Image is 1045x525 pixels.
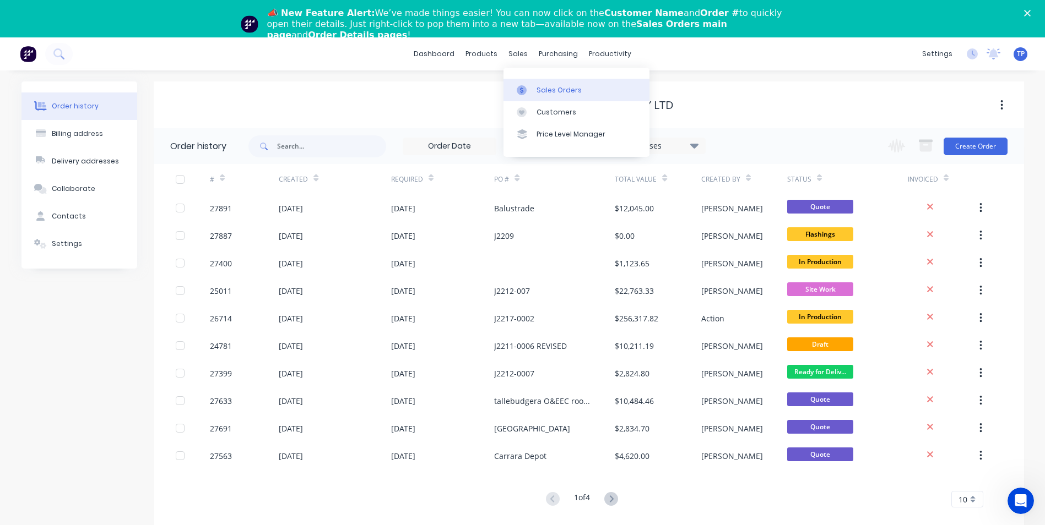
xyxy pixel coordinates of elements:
div: purchasing [533,46,583,62]
div: [GEOGRAPHIC_DATA] [494,423,570,434]
input: Search... [277,135,386,157]
div: Required [391,164,495,194]
a: Customers [503,101,649,123]
div: Status [787,174,811,184]
div: Settings [52,239,82,249]
div: J2212-0007 [494,368,534,379]
div: [DATE] [279,258,303,269]
div: $10,484.46 [615,395,654,407]
div: 27563 [210,450,232,462]
div: Action [701,313,724,324]
button: Contacts [21,203,137,230]
div: [DATE] [279,340,303,352]
div: Billing address [52,129,103,139]
div: 1 of 4 [574,491,590,507]
div: [PERSON_NAME] [701,368,763,379]
b: Order # [700,8,739,18]
div: Delivery addresses [52,156,119,166]
div: J2211-0006 REVISED [494,340,567,352]
div: Contacts [52,211,86,221]
div: 27400 [210,258,232,269]
div: Order history [52,101,99,111]
div: Created [279,164,391,194]
div: 17 Statuses [613,140,705,152]
div: Collaborate [52,184,95,194]
div: [DATE] [279,450,303,462]
div: [DATE] [279,423,303,434]
div: Required [391,174,423,184]
div: Invoiced [908,174,938,184]
b: Customer Name [604,8,684,18]
button: Delivery addresses [21,147,137,175]
div: Price Level Manager [537,129,605,139]
div: [DATE] [279,313,303,324]
div: 27691 [210,423,232,434]
div: $1,123.65 [615,258,649,269]
div: # [210,174,214,184]
b: 📣 New Feature Alert: [267,8,375,18]
div: $22,763.33 [615,285,654,297]
div: Created [279,174,308,184]
div: Invoiced [908,164,977,194]
span: Draft [787,337,853,351]
img: Profile image for Team [241,15,258,33]
span: In Production [787,255,853,269]
div: sales [503,46,533,62]
div: J2217-0002 [494,313,534,324]
a: Price Level Manager [503,123,649,145]
span: TP [1017,49,1025,59]
div: settings [917,46,958,62]
span: Quote [787,420,853,434]
div: [DATE] [279,395,303,407]
a: Sales Orders [503,79,649,101]
input: Order Date [403,138,496,155]
div: $10,211.19 [615,340,654,352]
div: Created By [701,174,740,184]
b: Sales Orders main page [267,19,727,40]
div: PO # [494,164,615,194]
div: Created By [701,164,787,194]
button: Settings [21,230,137,258]
div: [DATE] [391,230,415,242]
div: [PERSON_NAME] [701,450,763,462]
b: Order Details pages [308,30,407,40]
div: [DATE] [391,423,415,434]
div: Total Value [615,174,657,184]
div: products [460,46,503,62]
div: Sales Orders [537,85,582,95]
span: Site Work [787,282,853,296]
span: Ready for Deliv... [787,365,853,379]
a: dashboard [408,46,460,62]
div: $2,834.70 [615,423,649,434]
div: productivity [583,46,637,62]
div: J2212-007 [494,285,530,297]
div: Carrara Depot [494,450,546,462]
div: $0.00 [615,230,635,242]
div: $4,620.00 [615,450,649,462]
div: Close [1024,10,1035,17]
div: [DATE] [391,313,415,324]
div: 27399 [210,368,232,379]
div: We’ve made things easier! You can now click on the and to quickly open their details. Just right-... [267,8,787,41]
div: 24781 [210,340,232,352]
div: [PERSON_NAME] [701,258,763,269]
div: [DATE] [279,203,303,214]
div: [PERSON_NAME] [701,203,763,214]
div: $12,045.00 [615,203,654,214]
iframe: Intercom live chat [1008,488,1034,514]
div: [DATE] [391,395,415,407]
div: 27891 [210,203,232,214]
div: [DATE] [391,450,415,462]
div: $256,317.82 [615,313,658,324]
span: Quote [787,200,853,214]
div: [PERSON_NAME] [701,423,763,434]
span: Quote [787,392,853,406]
div: 26714 [210,313,232,324]
img: Factory [20,46,36,62]
div: Balustrade [494,203,534,214]
div: [DATE] [279,230,303,242]
div: [PERSON_NAME] [701,340,763,352]
div: tallebudgera O&EEC roof 1 & 2 [494,395,593,407]
span: In Production [787,310,853,324]
div: 27633 [210,395,232,407]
